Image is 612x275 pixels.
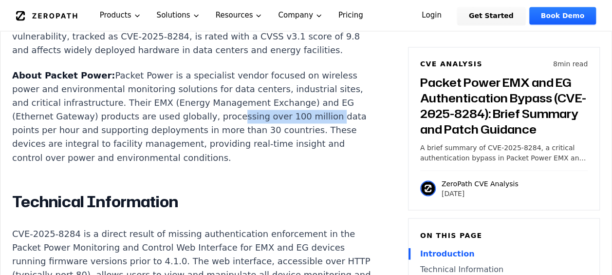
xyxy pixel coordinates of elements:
a: Get Started [457,7,525,24]
a: Technical Information [420,263,588,275]
p: A brief summary of CVE-2025-8284, a critical authentication bypass in Packet Power EMX and EG dev... [420,143,588,162]
img: ZeroPath CVE Analysis [420,180,436,196]
p: 8 min read [553,59,588,69]
a: Introduction [420,248,588,259]
p: Packet Power is a specialist vendor focused on wireless power and environmental monitoring soluti... [12,69,374,164]
strong: About Packet Power: [12,70,115,80]
h2: Technical Information [12,192,374,211]
h3: Packet Power EMX and EG Authentication Bypass (CVE-2025-8284): Brief Summary and Patch Guidance [420,75,588,137]
a: Book Demo [529,7,596,24]
p: [DATE] [442,188,519,198]
h6: On this page [420,230,588,240]
p: ZeroPath CVE Analysis [442,178,519,188]
a: Login [410,7,453,24]
h6: CVE Analysis [420,59,482,69]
